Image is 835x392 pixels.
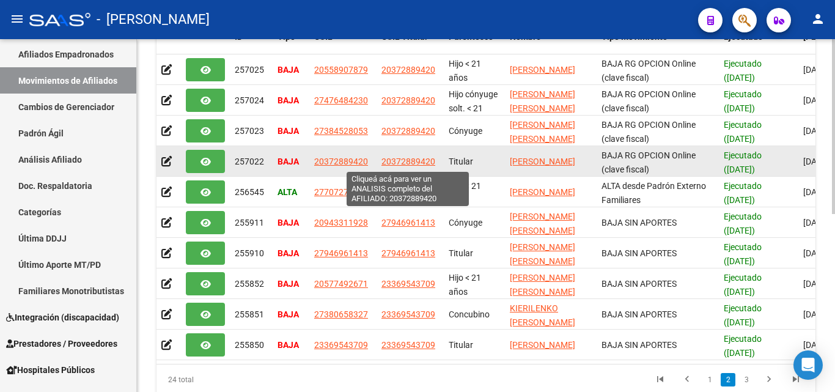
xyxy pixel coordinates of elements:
[314,126,368,136] span: 27384528053
[278,309,299,319] strong: BAJA
[510,340,575,350] span: [PERSON_NAME]
[449,273,481,297] span: Hijo < 21 años
[601,120,696,144] span: BAJA RG OPCION Online (clave fiscal)
[803,279,828,289] span: [DATE]
[235,157,264,166] span: 257022
[721,373,735,386] a: 2
[510,89,575,113] span: [PERSON_NAME] [PERSON_NAME]
[702,373,717,386] a: 1
[235,65,264,75] span: 257025
[278,279,299,289] strong: BAJA
[719,24,798,64] datatable-header-cell: Ejecutado
[510,120,575,144] span: [PERSON_NAME] [PERSON_NAME]
[510,65,575,75] span: [PERSON_NAME]
[803,95,828,105] span: [DATE]
[381,126,435,136] span: 20372889420
[314,248,368,258] span: 27946961413
[278,340,299,350] strong: BAJA
[601,279,677,289] span: BAJA SIN APORTES
[235,340,264,350] span: 255850
[505,24,597,64] datatable-header-cell: Nombre
[649,373,672,386] a: go to first page
[449,218,482,227] span: Cónyuge
[381,157,435,166] span: 20372889420
[811,12,825,26] mat-icon: person
[739,373,754,386] a: 3
[278,95,299,105] strong: BAJA
[675,373,699,386] a: go to previous page
[724,181,762,205] span: Ejecutado ([DATE])
[449,157,473,166] span: Titular
[314,309,368,319] span: 27380658327
[235,95,264,105] span: 257024
[230,24,273,64] datatable-header-cell: ID
[6,337,117,350] span: Prestadores / Proveedores
[381,187,435,197] span: 20424148092
[278,187,297,197] strong: ALTA
[381,279,435,289] span: 23369543709
[278,157,299,166] strong: BAJA
[273,24,309,64] datatable-header-cell: Tipo
[601,59,696,83] span: BAJA RG OPCION Online (clave fiscal)
[235,309,264,319] span: 255851
[449,340,473,350] span: Titular
[97,6,210,33] span: - [PERSON_NAME]
[278,248,299,258] strong: BAJA
[381,95,435,105] span: 20372889420
[724,120,762,144] span: Ejecutado ([DATE])
[449,248,473,258] span: Titular
[724,334,762,358] span: Ejecutado ([DATE])
[314,340,368,350] span: 23369543709
[449,59,481,83] span: Hijo < 21 años
[510,212,575,235] span: [PERSON_NAME] [PERSON_NAME]
[235,187,264,197] span: 256545
[803,187,828,197] span: [DATE]
[381,218,435,227] span: 27946961413
[601,218,677,227] span: BAJA SIN APORTES
[278,126,299,136] strong: BAJA
[601,89,696,113] span: BAJA RG OPCION Online (clave fiscal)
[601,309,677,319] span: BAJA SIN APORTES
[724,59,762,83] span: Ejecutado ([DATE])
[235,126,264,136] span: 257023
[6,363,95,377] span: Hospitales Públicos
[724,212,762,235] span: Ejecutado ([DATE])
[510,303,575,327] span: KIERILENKO [PERSON_NAME]
[719,369,737,390] li: page 2
[235,218,264,227] span: 255911
[724,273,762,297] span: Ejecutado ([DATE])
[381,340,435,350] span: 23369543709
[724,303,762,327] span: Ejecutado ([DATE])
[449,309,490,319] span: Concubino
[449,89,498,113] span: Hijo cónyuge solt. < 21
[309,24,377,64] datatable-header-cell: CUIL
[757,373,781,386] a: go to next page
[737,369,756,390] li: page 3
[314,95,368,105] span: 27476484230
[449,181,481,205] span: Hijo < 21 años
[449,126,482,136] span: Cónyuge
[377,24,444,64] datatable-header-cell: CUIL Titular
[601,340,677,350] span: BAJA SIN APORTES
[784,373,807,386] a: go to last page
[724,242,762,266] span: Ejecutado ([DATE])
[510,157,575,166] span: [PERSON_NAME]
[381,309,435,319] span: 23369543709
[701,369,719,390] li: page 1
[381,248,435,258] span: 27946961413
[803,157,828,166] span: [DATE]
[601,248,677,258] span: BAJA SIN APORTES
[510,187,575,197] span: [PERSON_NAME]
[6,311,119,324] span: Integración (discapacidad)
[314,187,368,197] span: 27707275648
[724,150,762,174] span: Ejecutado ([DATE])
[803,248,828,258] span: [DATE]
[803,126,828,136] span: [DATE]
[510,242,575,266] span: [PERSON_NAME] [PERSON_NAME]
[724,89,762,113] span: Ejecutado ([DATE])
[278,218,299,227] strong: BAJA
[601,150,696,174] span: BAJA RG OPCION Online (clave fiscal)
[444,24,505,64] datatable-header-cell: Parentesco
[601,181,706,205] span: ALTA desde Padrón Externo Familiares
[314,218,368,227] span: 20943311928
